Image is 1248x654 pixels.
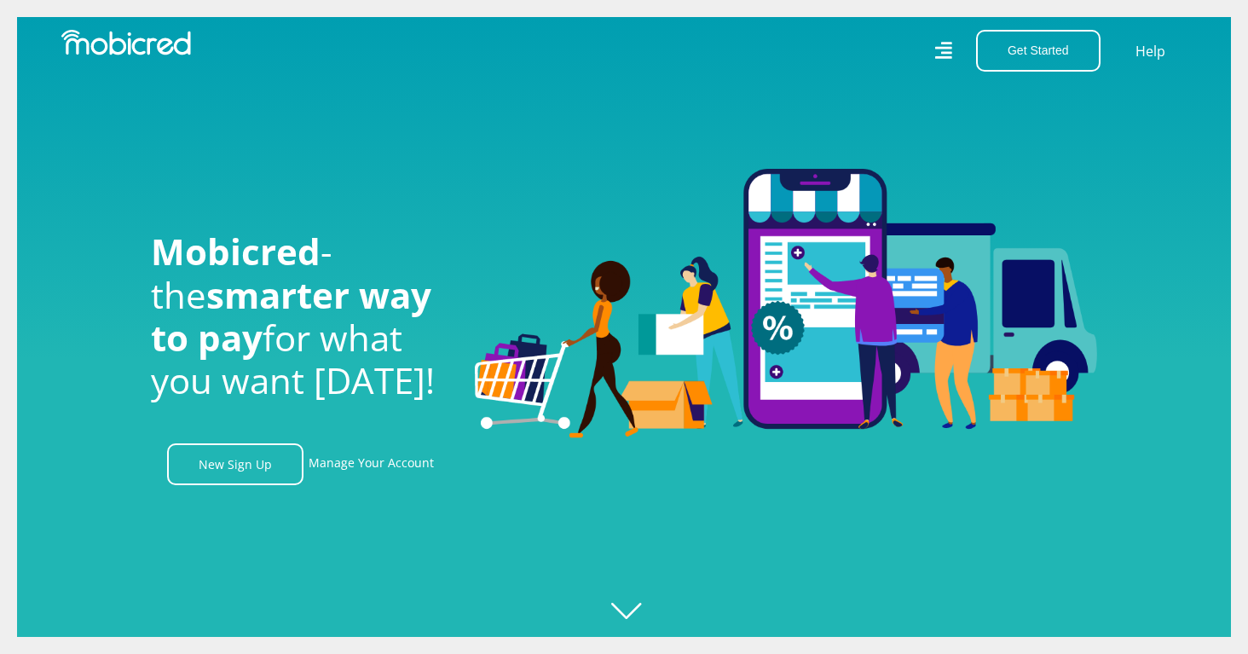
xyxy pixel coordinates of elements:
[167,443,303,485] a: New Sign Up
[151,230,449,402] h1: - the for what you want [DATE]!
[309,443,434,485] a: Manage Your Account
[475,169,1097,438] img: Welcome to Mobicred
[151,227,321,275] span: Mobicred
[151,270,431,362] span: smarter way to pay
[61,30,191,55] img: Mobicred
[976,30,1101,72] button: Get Started
[1135,40,1166,62] a: Help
